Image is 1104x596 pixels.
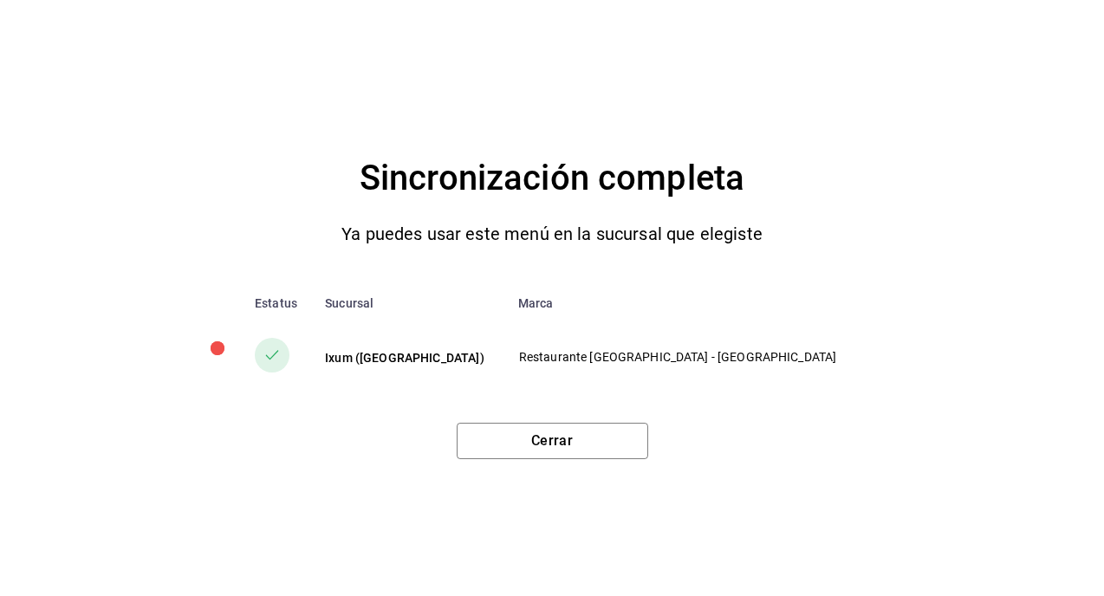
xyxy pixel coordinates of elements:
[360,151,744,206] h4: Sincronización completa
[227,282,311,324] th: Estatus
[311,282,504,324] th: Sucursal
[341,220,763,248] p: Ya puedes usar este menú en la sucursal que elegiste
[457,423,648,459] button: Cerrar
[519,348,848,366] p: Restaurante [GEOGRAPHIC_DATA] - [GEOGRAPHIC_DATA]
[504,282,877,324] th: Marca
[325,349,490,366] div: Ixum ([GEOGRAPHIC_DATA])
